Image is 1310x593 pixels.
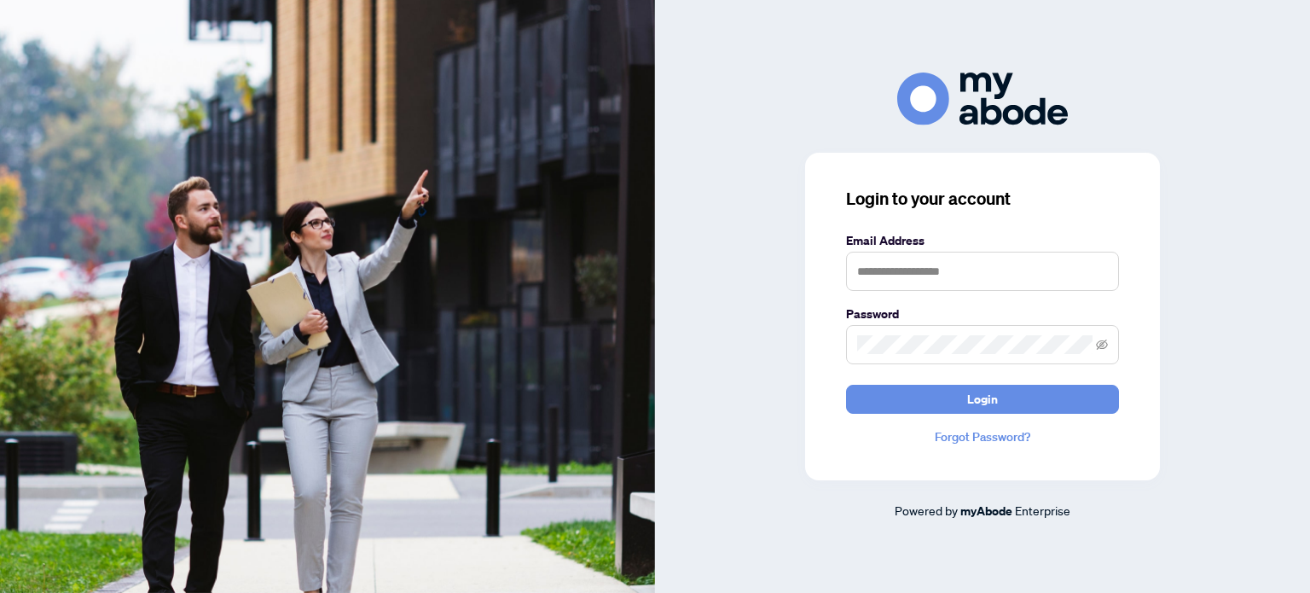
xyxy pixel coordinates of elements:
[1096,339,1108,351] span: eye-invisible
[895,503,958,518] span: Powered by
[960,502,1012,520] a: myAbode
[846,305,1119,323] label: Password
[846,427,1119,446] a: Forgot Password?
[897,73,1068,125] img: ma-logo
[1015,503,1070,518] span: Enterprise
[846,231,1119,250] label: Email Address
[846,187,1119,211] h3: Login to your account
[967,386,998,413] span: Login
[846,385,1119,414] button: Login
